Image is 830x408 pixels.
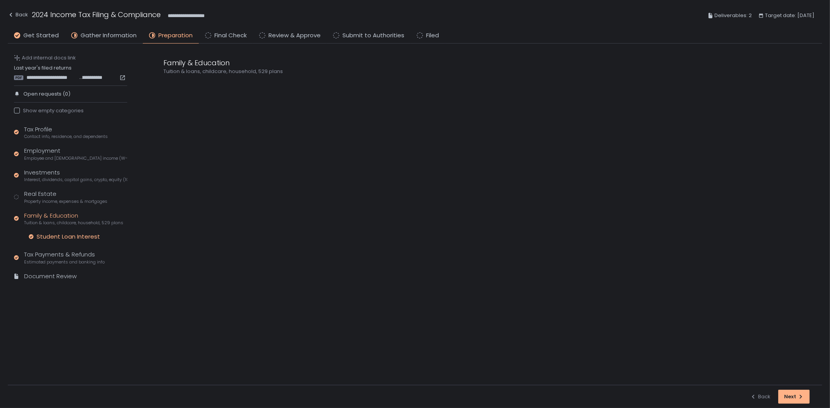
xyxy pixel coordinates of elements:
div: Back [8,10,28,19]
div: Tuition & loans, childcare, household, 529 plans [163,68,537,75]
span: Review & Approve [268,31,321,40]
div: Next [784,393,804,400]
div: Tax Profile [24,125,108,140]
span: Employee and [DEMOGRAPHIC_DATA] income (W-2s) [24,155,127,161]
div: Student Loan Interest [37,233,100,241]
div: Family & Education [163,58,537,68]
span: Property income, expenses & mortgages [24,199,107,204]
span: Submit to Authorities [342,31,404,40]
div: Employment [24,146,127,161]
span: Get Started [23,31,59,40]
div: Investments [24,168,127,183]
div: Back [750,393,770,400]
span: Preparation [158,31,193,40]
span: Final Check [214,31,247,40]
span: Gather Information [81,31,137,40]
div: Family & Education [24,211,123,226]
div: Real Estate [24,190,107,204]
button: Back [8,9,28,22]
span: Deliverables: 2 [714,11,752,20]
span: Tuition & loans, childcare, household, 529 plans [24,220,123,226]
span: Interest, dividends, capital gains, crypto, equity (1099s, K-1s) [24,177,127,183]
span: Filed [426,31,439,40]
span: Estimated payments and banking info [24,259,105,265]
button: Back [750,390,770,404]
span: Contact info, residence, and dependents [24,134,108,139]
button: Add internal docs link [14,54,76,61]
h1: 2024 Income Tax Filing & Compliance [32,9,161,20]
div: Last year's filed returns [14,65,127,81]
span: Open requests (0) [23,91,70,98]
button: Next [778,390,810,404]
div: Document Review [24,272,77,281]
div: Tax Payments & Refunds [24,250,105,265]
span: Target date: [DATE] [765,11,814,20]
